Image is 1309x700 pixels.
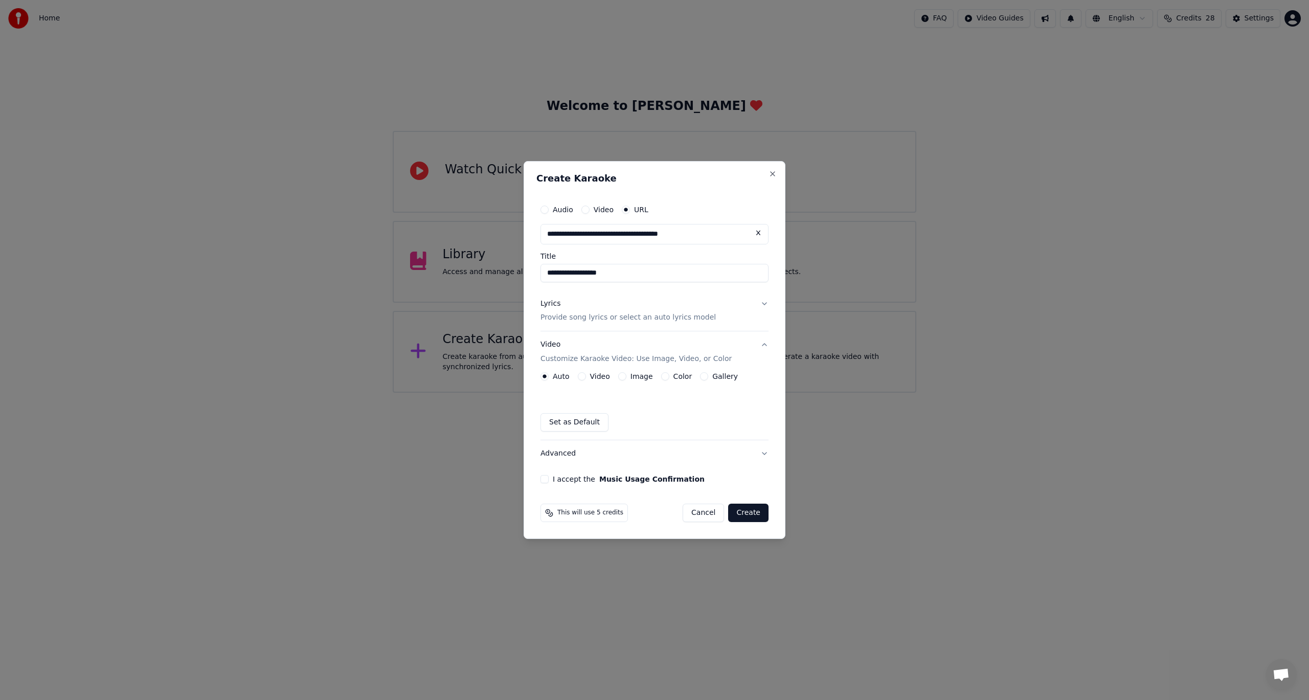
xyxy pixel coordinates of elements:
h2: Create Karaoke [536,174,773,183]
p: Provide song lyrics or select an auto lyrics model [540,313,716,323]
label: URL [634,206,648,213]
label: Title [540,253,769,260]
div: Video [540,340,732,365]
label: Video [590,373,610,380]
label: Image [630,373,653,380]
button: Set as Default [540,413,608,432]
label: Audio [553,206,573,213]
div: Lyrics [540,299,560,309]
span: This will use 5 credits [557,509,623,517]
button: LyricsProvide song lyrics or select an auto lyrics model [540,290,769,331]
label: Color [673,373,692,380]
label: I accept the [553,476,705,483]
p: Customize Karaoke Video: Use Image, Video, or Color [540,354,732,364]
button: Create [728,504,769,522]
div: VideoCustomize Karaoke Video: Use Image, Video, or Color [540,372,769,440]
button: Cancel [683,504,724,522]
button: Advanced [540,440,769,467]
label: Video [594,206,614,213]
label: Gallery [712,373,738,380]
button: I accept the [599,476,705,483]
button: VideoCustomize Karaoke Video: Use Image, Video, or Color [540,332,769,373]
label: Auto [553,373,570,380]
